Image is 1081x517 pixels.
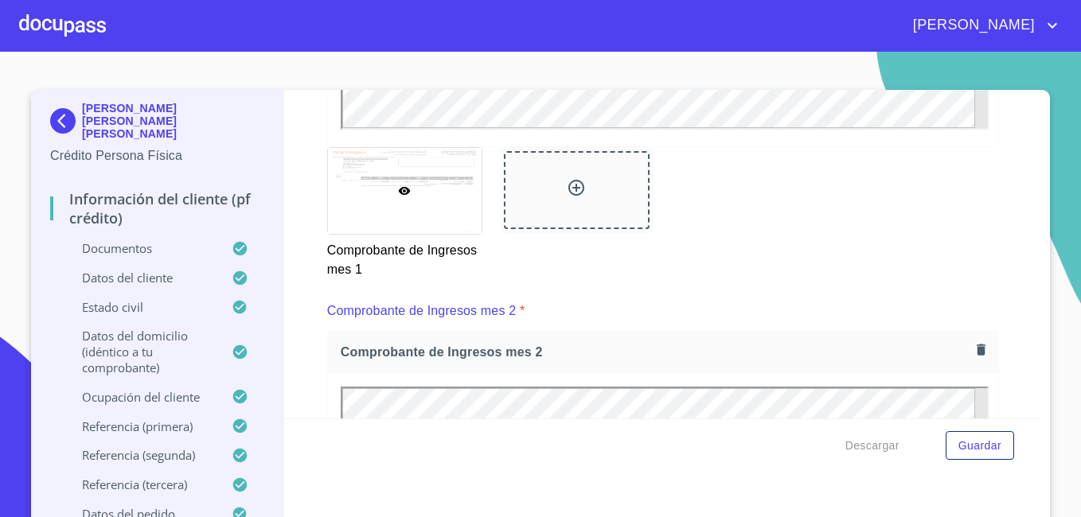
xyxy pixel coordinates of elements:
[958,436,1001,456] span: Guardar
[839,431,906,461] button: Descargar
[50,108,82,134] img: Docupass spot blue
[50,418,232,434] p: Referencia (primera)
[845,436,900,456] span: Descargar
[50,189,264,227] p: Información del cliente (PF crédito)
[327,235,481,279] p: Comprobante de Ingresos mes 1
[50,389,232,405] p: Ocupación del Cliente
[50,240,232,256] p: Documentos
[946,431,1014,461] button: Guardar
[327,301,516,321] p: Comprobante de Ingresos mes 2
[50,102,264,146] div: [PERSON_NAME] [PERSON_NAME] [PERSON_NAME]
[50,146,264,165] p: Crédito Persona Física
[901,13,1043,38] span: [PERSON_NAME]
[901,13,1062,38] button: account of current user
[50,270,232,286] p: Datos del cliente
[82,102,264,140] p: [PERSON_NAME] [PERSON_NAME] [PERSON_NAME]
[50,299,232,315] p: Estado Civil
[341,344,970,360] span: Comprobante de Ingresos mes 2
[50,328,232,375] p: Datos del domicilio (idéntico a tu comprobante)
[50,476,232,492] p: Referencia (tercera)
[50,447,232,463] p: Referencia (segunda)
